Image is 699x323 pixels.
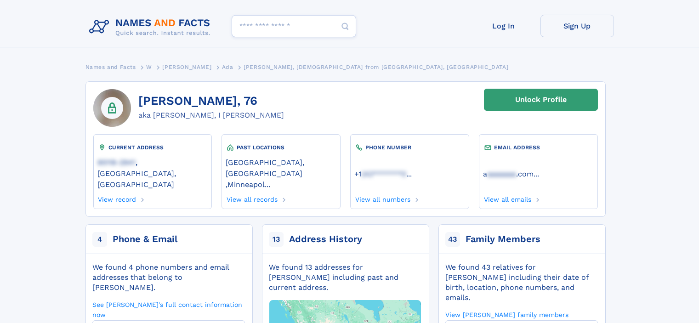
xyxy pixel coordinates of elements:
[162,64,211,70] span: [PERSON_NAME]
[445,310,568,319] a: View [PERSON_NAME] family members
[226,152,336,193] div: ,
[484,89,598,111] a: Unlock Profile
[466,233,540,246] div: Family Members
[222,64,233,70] span: Ada
[232,15,356,37] input: search input
[162,61,211,73] a: [PERSON_NAME]
[227,179,270,189] a: Minneapol...
[269,262,421,293] div: We found 13 addresses for [PERSON_NAME] including past and current address.
[354,143,465,152] div: PHONE NUMBER
[445,232,460,247] span: 43
[113,233,177,246] div: Phone & Email
[244,64,508,70] span: [PERSON_NAME], [DEMOGRAPHIC_DATA] from [GEOGRAPHIC_DATA], [GEOGRAPHIC_DATA]
[85,61,136,73] a: Names and Facts
[146,61,152,73] a: W
[289,233,362,246] div: Address History
[85,15,218,40] img: Logo Names and Facts
[540,15,614,37] a: Sign Up
[226,157,336,178] a: [GEOGRAPHIC_DATA], [GEOGRAPHIC_DATA]
[138,110,284,121] div: aka [PERSON_NAME], I [PERSON_NAME]
[226,143,336,152] div: PAST LOCATIONS
[354,193,410,203] a: View all numbers
[483,143,593,152] div: EMAIL ADDRESS
[483,170,593,178] a: ...
[146,64,152,70] span: W
[92,262,245,293] div: We found 4 phone numbers and email addresses that belong to [PERSON_NAME].
[467,15,540,37] a: Log In
[92,300,245,319] a: See [PERSON_NAME]'s full contact information now
[92,232,107,247] span: 4
[97,143,208,152] div: CURRENT ADDRESS
[269,232,284,247] span: 13
[97,157,208,189] a: 85118-2941, [GEOGRAPHIC_DATA], [GEOGRAPHIC_DATA]
[483,169,534,178] a: aaaaaaaa.com
[487,170,516,178] span: aaaaaaa
[97,158,136,167] span: 85118-2941
[515,89,567,110] div: Unlock Profile
[483,193,531,203] a: View all emails
[334,15,356,38] button: Search Button
[97,193,136,203] a: View record
[445,262,598,303] div: We found 43 relatives for [PERSON_NAME] including their date of birth, location, phone numbers, a...
[138,94,284,108] h1: [PERSON_NAME], 76
[226,193,278,203] a: View all records
[222,61,233,73] a: Ada
[354,170,465,178] a: ...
